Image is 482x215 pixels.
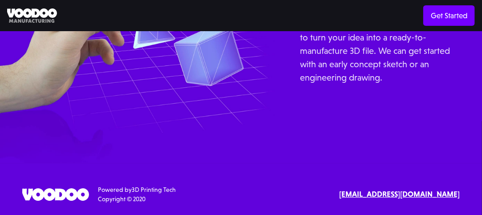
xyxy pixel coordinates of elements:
a: 3D Printing Tech [132,186,176,193]
a: [EMAIL_ADDRESS][DOMAIN_NAME] [339,189,460,200]
div: Powered by Copyright © 2020 [98,185,176,204]
strong: [EMAIL_ADDRESS][DOMAIN_NAME] [339,190,460,199]
p: Don’t have a 3D model to print? Work with our team of expert CAD designers to turn your idea into... [300,4,460,84]
a: Get Started [423,5,475,26]
img: Voodoo Manufacturing logo [7,8,57,23]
